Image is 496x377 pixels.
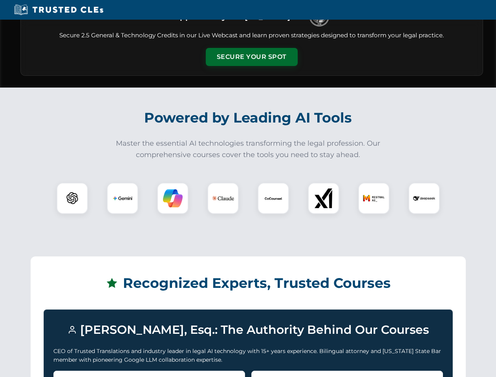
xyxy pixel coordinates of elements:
[363,187,385,209] img: Mistral AI Logo
[207,183,239,214] div: Claude
[358,183,390,214] div: Mistral AI
[413,187,435,209] img: DeepSeek Logo
[53,319,443,340] h3: [PERSON_NAME], Esq.: The Authority Behind Our Courses
[212,187,234,209] img: Claude Logo
[113,188,132,208] img: Gemini Logo
[264,188,283,208] img: CoCounsel Logo
[258,183,289,214] div: CoCounsel
[44,269,453,297] h2: Recognized Experts, Trusted Courses
[314,188,333,208] img: xAI Logo
[157,183,189,214] div: Copilot
[57,183,88,214] div: ChatGPT
[12,4,106,16] img: Trusted CLEs
[107,183,138,214] div: Gemini
[31,104,466,132] h2: Powered by Leading AI Tools
[206,48,298,66] button: Secure Your Spot
[163,188,183,208] img: Copilot Logo
[308,183,339,214] div: xAI
[408,183,440,214] div: DeepSeek
[111,138,386,161] p: Master the essential AI technologies transforming the legal profession. Our comprehensive courses...
[53,347,443,364] p: CEO of Trusted Translations and industry leader in legal AI technology with 15+ years experience....
[30,31,473,40] p: Secure 2.5 General & Technology Credits in our Live Webcast and learn proven strategies designed ...
[61,187,84,210] img: ChatGPT Logo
